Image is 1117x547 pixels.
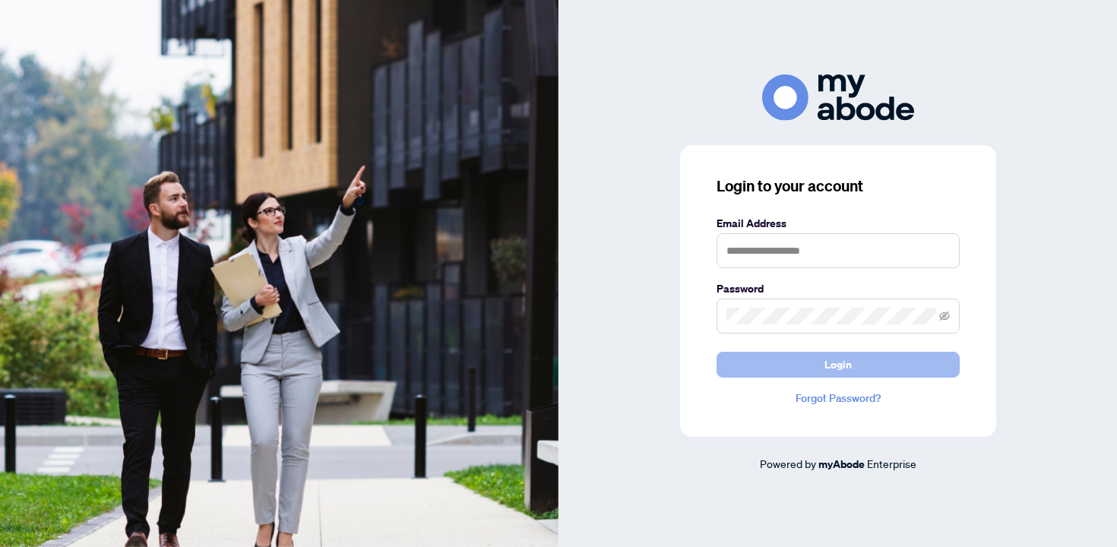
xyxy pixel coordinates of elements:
[824,353,852,377] span: Login
[717,280,960,297] label: Password
[762,74,914,121] img: ma-logo
[818,456,865,473] a: myAbode
[939,311,950,321] span: eye-invisible
[760,457,816,470] span: Powered by
[717,215,960,232] label: Email Address
[717,175,960,197] h3: Login to your account
[717,390,960,406] a: Forgot Password?
[867,457,916,470] span: Enterprise
[717,352,960,378] button: Login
